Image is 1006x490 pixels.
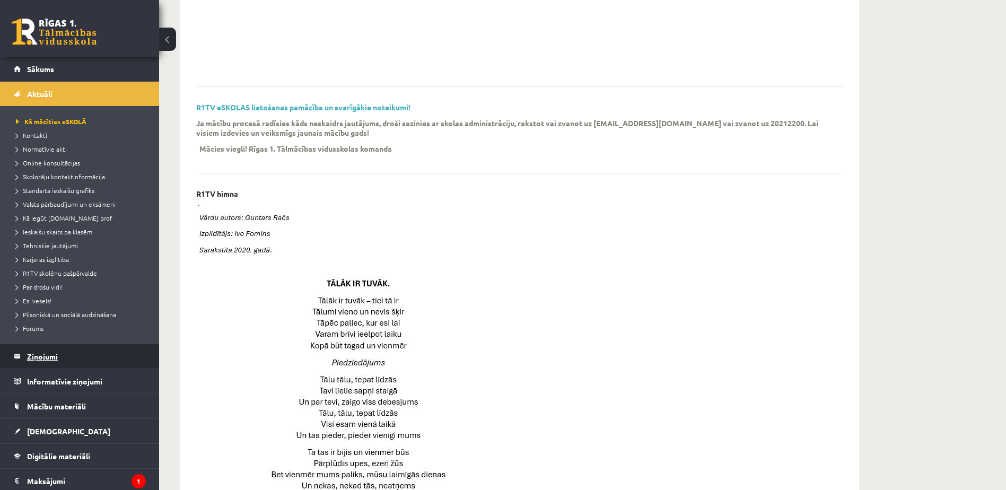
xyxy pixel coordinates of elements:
[14,394,146,418] a: Mācību materiāli
[27,401,86,411] span: Mācību materiāli
[196,102,410,112] a: R1TV eSKOLAS lietošanas pamācība un svarīgākie noteikumi!
[16,145,67,153] span: Normatīvie akti
[14,57,146,81] a: Sākums
[27,451,90,461] span: Digitālie materiāli
[14,419,146,443] a: [DEMOGRAPHIC_DATA]
[16,227,148,237] a: Ieskaišu skaits pa klasēm
[16,310,148,319] a: Pilsoniskā un sociālā audzināšana
[196,118,827,137] p: Ja mācību procesā radīsies kāds neskaidrs jautājums, droši sazinies ar skolas administrāciju, rak...
[16,227,92,236] span: Ieskaišu skaits pa klasēm
[16,283,63,291] span: Par drošu vidi!
[16,199,148,209] a: Valsts pārbaudījumi un eksāmeni
[16,186,94,195] span: Standarta ieskaišu grafiks
[16,158,148,168] a: Online konsultācijas
[27,89,53,99] span: Aktuāli
[16,268,148,278] a: R1TV skolēnu pašpārvalde
[16,117,86,126] span: Kā mācīties eSKOLĀ
[16,269,97,277] span: R1TV skolēnu pašpārvalde
[16,131,47,139] span: Kontakti
[16,282,148,292] a: Par drošu vidi!
[16,214,112,222] span: Kā iegūt [DOMAIN_NAME] prof
[16,255,69,264] span: Karjeras izglītība
[16,213,148,223] a: Kā iegūt [DOMAIN_NAME] prof
[16,241,148,250] a: Tehniskie jautājumi
[14,82,146,106] a: Aktuāli
[16,159,80,167] span: Online konsultācijas
[16,130,148,140] a: Kontakti
[14,344,146,369] a: Ziņojumi
[27,64,54,74] span: Sākums
[16,323,148,333] a: Forums
[14,369,146,393] a: Informatīvie ziņojumi
[16,172,105,181] span: Skolotāju kontaktinformācija
[16,324,43,332] span: Forums
[27,344,146,369] legend: Ziņojumi
[27,369,146,393] legend: Informatīvie ziņojumi
[16,172,148,181] a: Skolotāju kontaktinformācija
[132,474,146,488] i: 1
[16,241,78,250] span: Tehniskie jautājumi
[27,426,110,436] span: [DEMOGRAPHIC_DATA]
[16,117,148,126] a: Kā mācīties eSKOLĀ
[16,200,116,208] span: Valsts pārbaudījumi un eksāmeni
[199,144,247,153] p: Mācies viegli!
[12,19,97,45] a: Rīgas 1. Tālmācības vidusskola
[196,189,238,198] p: R1TV himna
[16,186,148,195] a: Standarta ieskaišu grafiks
[16,144,148,154] a: Normatīvie akti
[249,144,392,153] p: Rīgas 1. Tālmācības vidusskolas komanda
[16,255,148,264] a: Karjeras izglītība
[16,310,116,319] span: Pilsoniskā un sociālā audzināšana
[14,444,146,468] a: Digitālie materiāli
[16,296,51,305] span: Esi vesels!
[16,296,148,305] a: Esi vesels!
